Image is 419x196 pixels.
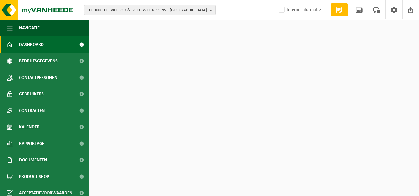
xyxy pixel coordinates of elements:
span: Rapportage [19,135,44,152]
span: 01-000001 - VILLEROY & BOCH WELLNESS NV - [GEOGRAPHIC_DATA] [88,5,207,15]
span: Bedrijfsgegevens [19,53,58,69]
span: Navigatie [19,20,40,36]
span: Dashboard [19,36,44,53]
span: Contracten [19,102,45,119]
span: Gebruikers [19,86,44,102]
span: Product Shop [19,168,49,185]
span: Contactpersonen [19,69,57,86]
span: Kalender [19,119,40,135]
label: Interne informatie [277,5,321,15]
span: Documenten [19,152,47,168]
button: 01-000001 - VILLEROY & BOCH WELLNESS NV - [GEOGRAPHIC_DATA] [84,5,216,15]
